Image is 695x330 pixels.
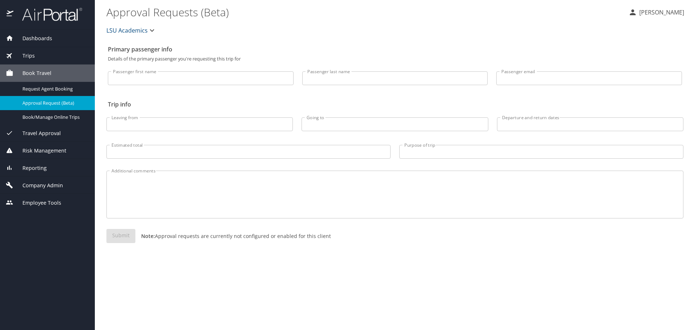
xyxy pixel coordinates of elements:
[13,69,51,77] span: Book Travel
[637,8,684,17] p: [PERSON_NAME]
[108,99,682,110] h2: Trip info
[13,199,61,207] span: Employee Tools
[22,85,86,92] span: Request Agent Booking
[13,34,52,42] span: Dashboards
[106,25,148,35] span: LSU Academics
[13,147,66,155] span: Risk Management
[13,52,35,60] span: Trips
[108,57,682,61] p: Details of the primary passenger you're requesting this trip for
[104,23,159,38] button: LSU Academics
[22,114,86,121] span: Book/Manage Online Trips
[22,100,86,106] span: Approval Request (Beta)
[13,129,61,137] span: Travel Approval
[14,7,82,21] img: airportal-logo.png
[106,1,623,23] h1: Approval Requests (Beta)
[135,232,331,240] p: Approval requests are currently not configured or enabled for this client
[625,6,687,19] button: [PERSON_NAME]
[108,43,682,55] h2: Primary passenger info
[141,233,155,239] strong: Note:
[7,7,14,21] img: icon-airportal.png
[13,181,63,189] span: Company Admin
[13,164,47,172] span: Reporting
